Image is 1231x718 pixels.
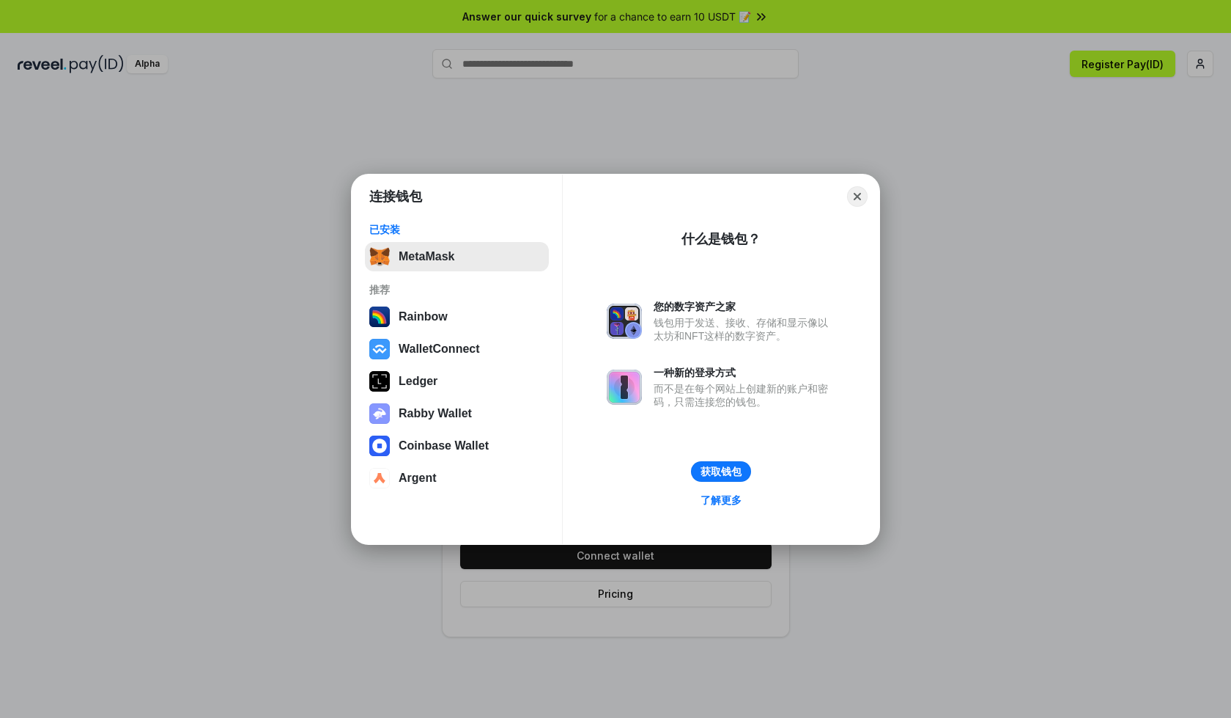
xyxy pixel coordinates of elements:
[365,302,549,331] button: Rainbow
[369,403,390,424] img: svg+xml,%3Csvg%20xmlns%3D%22http%3A%2F%2Fwww.w3.org%2F2000%2Fsvg%22%20fill%3D%22none%22%20viewBox...
[369,339,390,359] img: svg+xml,%3Csvg%20width%3D%2228%22%20height%3D%2228%22%20viewBox%3D%220%200%2028%2028%22%20fill%3D...
[369,307,390,327] img: svg+xml,%3Csvg%20width%3D%22120%22%20height%3D%22120%22%20viewBox%3D%220%200%20120%20120%22%20fil...
[692,491,750,510] a: 了解更多
[399,250,454,263] div: MetaMask
[369,223,544,236] div: 已安装
[607,304,642,339] img: svg+xml,%3Csvg%20xmlns%3D%22http%3A%2F%2Fwww.w3.org%2F2000%2Fsvg%22%20fill%3D%22none%22%20viewBox...
[399,375,437,388] div: Ledger
[654,300,835,313] div: 您的数字资产之家
[369,246,390,267] img: svg+xml,%3Csvg%20fill%3D%22none%22%20height%3D%2233%22%20viewBox%3D%220%200%2035%2033%22%20width%...
[365,242,549,271] button: MetaMask
[607,370,642,405] img: svg+xml,%3Csvg%20xmlns%3D%22http%3A%2F%2Fwww.w3.org%2F2000%2Fsvg%22%20fill%3D%22none%22%20viewBox...
[365,334,549,364] button: WalletConnect
[399,472,437,485] div: Argent
[399,407,472,420] div: Rabby Wallet
[399,439,489,453] div: Coinbase Wallet
[691,461,751,482] button: 获取钱包
[365,367,549,396] button: Ledger
[700,465,742,478] div: 获取钱包
[700,494,742,507] div: 了解更多
[369,188,422,205] h1: 连接钱包
[654,366,835,379] div: 一种新的登录方式
[399,310,448,323] div: Rainbow
[365,431,549,461] button: Coinbase Wallet
[654,382,835,409] div: 而不是在每个网站上创建新的账户和密码，只需连接您的钱包。
[847,186,868,207] button: Close
[365,399,549,428] button: Rabby Wallet
[681,230,761,248] div: 什么是钱包？
[654,316,835,342] div: 钱包用于发送、接收、存储和显示像以太坊和NFT这样的数字资产。
[399,342,480,356] div: WalletConnect
[369,283,544,296] div: 推荐
[369,371,390,392] img: svg+xml,%3Csvg%20xmlns%3D%22http%3A%2F%2Fwww.w3.org%2F2000%2Fsvg%22%20width%3D%2228%22%20height%3...
[369,468,390,488] img: svg+xml,%3Csvg%20width%3D%2228%22%20height%3D%2228%22%20viewBox%3D%220%200%2028%2028%22%20fill%3D...
[369,436,390,456] img: svg+xml,%3Csvg%20width%3D%2228%22%20height%3D%2228%22%20viewBox%3D%220%200%2028%2028%22%20fill%3D...
[365,464,549,493] button: Argent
